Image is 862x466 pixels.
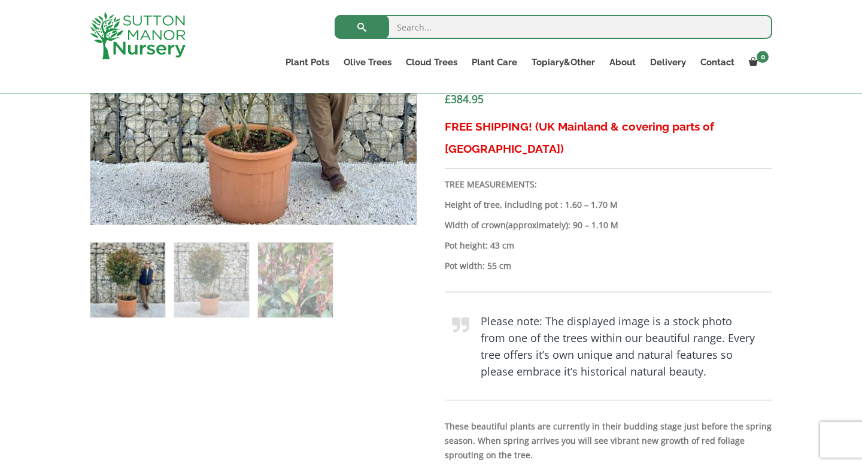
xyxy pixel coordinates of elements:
[335,15,772,39] input: Search...
[445,219,618,231] strong: Width of crown : 90 – 1.10 M
[757,51,769,63] span: 0
[445,92,484,106] bdi: 384.95
[445,178,537,190] strong: TREE MEASUREMENTS:
[336,54,399,71] a: Olive Trees
[465,54,524,71] a: Plant Care
[445,116,772,160] h3: FREE SHIPPING! (UK Mainland & covering parts of [GEOGRAPHIC_DATA])
[693,54,742,71] a: Contact
[506,219,568,231] b: (approximately)
[445,260,511,271] strong: Pot width: 55 cm
[278,54,336,71] a: Plant Pots
[742,54,772,71] a: 0
[524,54,602,71] a: Topiary&Other
[445,92,451,106] span: £
[445,420,772,461] strong: These beautiful plants are currently in their budding stage just before the spring season. When s...
[602,54,643,71] a: About
[643,54,693,71] a: Delivery
[445,199,618,210] b: Height of tree, including pot : 1.60 – 1.70 M
[174,243,249,317] img: Photinia Red Robin Floating Cloud Tree 1.60 - 1.70 M (LARGE) - Image 2
[258,243,333,317] img: Photinia Red Robin Floating Cloud Tree 1.60 - 1.70 M (LARGE) - Image 3
[481,314,755,379] strong: Please note: The displayed image is a stock photo from one of the trees within our beautiful rang...
[445,240,514,251] strong: Pot height: 43 cm
[90,243,165,317] img: Photinia Red Robin Floating Cloud Tree 1.60 - 1.70 M (LARGE)
[399,54,465,71] a: Cloud Trees
[90,12,186,59] img: logo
